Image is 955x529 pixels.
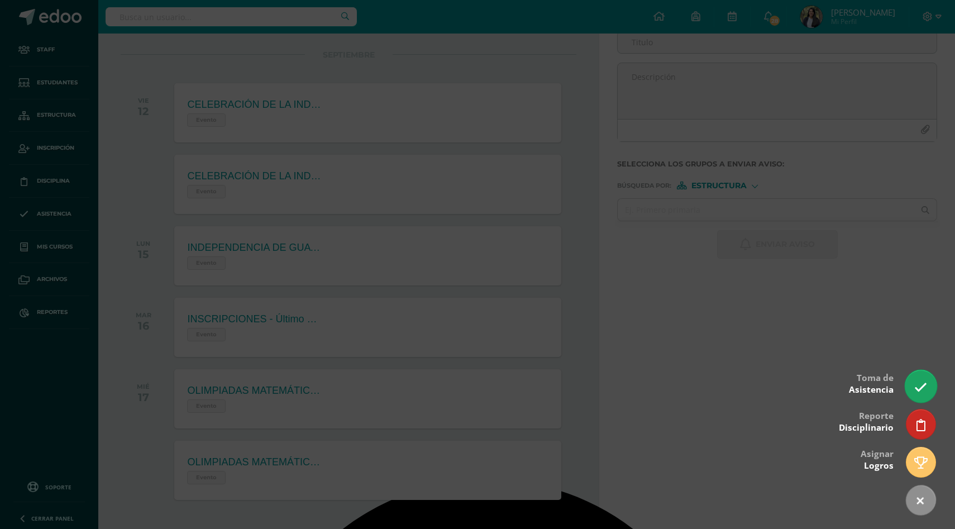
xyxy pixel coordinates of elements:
[861,441,894,477] div: Asignar
[839,422,894,433] span: Disciplinario
[839,403,894,439] div: Reporte
[849,384,894,395] span: Asistencia
[849,365,894,401] div: Toma de
[864,460,894,471] span: Logros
